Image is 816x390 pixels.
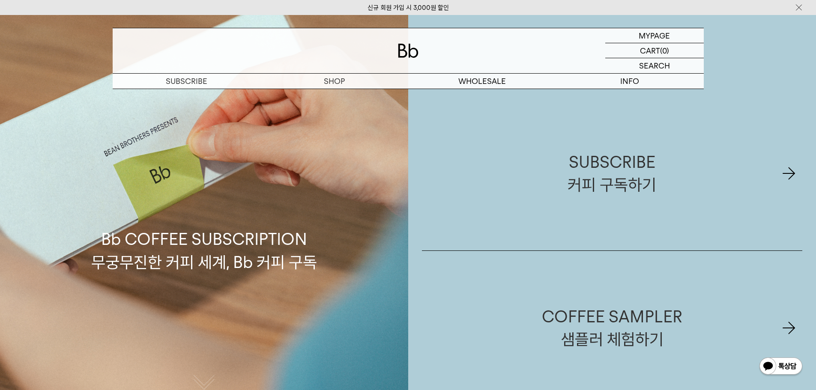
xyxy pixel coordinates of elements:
a: SHOP [260,74,408,89]
a: MYPAGE [605,28,704,43]
img: 카카오톡 채널 1:1 채팅 버튼 [759,357,803,377]
p: (0) [660,43,669,58]
a: SUBSCRIBE커피 구독하기 [422,96,803,250]
p: INFO [556,74,704,89]
a: 신규 회원 가입 시 3,000원 할인 [368,4,449,12]
p: MYPAGE [639,28,670,43]
p: SEARCH [639,58,670,73]
p: Bb COFFEE SUBSCRIPTION 무궁무진한 커피 세계, Bb 커피 구독 [91,146,317,273]
img: 로고 [398,44,418,58]
a: SUBSCRIBE [113,74,260,89]
div: COFFEE SAMPLER 샘플러 체험하기 [542,305,682,351]
div: SUBSCRIBE 커피 구독하기 [568,151,656,196]
p: WHOLESALE [408,74,556,89]
p: CART [640,43,660,58]
a: CART (0) [605,43,704,58]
